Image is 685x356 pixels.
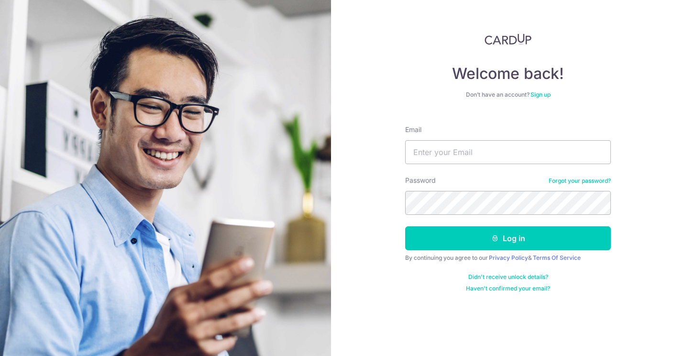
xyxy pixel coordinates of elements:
[466,285,550,292] a: Haven't confirmed your email?
[468,273,548,281] a: Didn't receive unlock details?
[405,176,436,185] label: Password
[405,125,421,134] label: Email
[405,64,611,83] h4: Welcome back!
[489,254,528,261] a: Privacy Policy
[405,226,611,250] button: Log in
[405,254,611,262] div: By continuing you agree to our &
[485,33,531,45] img: CardUp Logo
[533,254,581,261] a: Terms Of Service
[549,177,611,185] a: Forgot your password?
[530,91,551,98] a: Sign up
[405,91,611,99] div: Don’t have an account?
[405,140,611,164] input: Enter your Email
